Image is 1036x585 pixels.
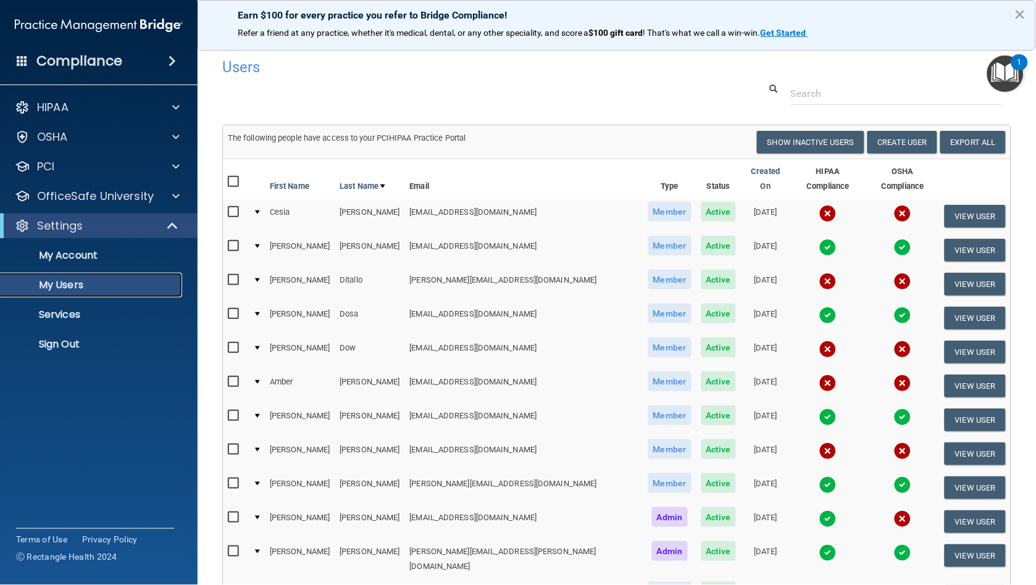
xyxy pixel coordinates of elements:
td: [PERSON_NAME] [335,199,404,233]
td: [EMAIL_ADDRESS][DOMAIN_NAME] [405,199,643,233]
p: Sign Out [8,338,177,351]
td: [DATE] [741,403,790,437]
td: [PERSON_NAME] [335,505,404,539]
span: Member [648,473,691,493]
span: Member [648,270,691,289]
img: tick.e7d51cea.svg [819,510,837,528]
th: Email [405,159,643,199]
td: [PERSON_NAME] [335,437,404,471]
span: Active [701,439,737,459]
a: PCI [15,159,180,174]
span: The following people have access to your PCIHIPAA Practice Portal [228,133,466,143]
td: [DATE] [741,505,790,539]
img: tick.e7d51cea.svg [894,476,911,494]
button: View User [945,476,1006,499]
td: [PERSON_NAME] [265,403,335,437]
span: Admin [652,507,688,527]
td: [EMAIL_ADDRESS][DOMAIN_NAME] [405,369,643,403]
img: cross.ca9f0e7f.svg [894,510,911,528]
img: cross.ca9f0e7f.svg [819,273,837,290]
td: [EMAIL_ADDRESS][DOMAIN_NAME] [405,437,643,471]
td: [PERSON_NAME] [265,437,335,471]
span: Member [648,236,691,255]
button: View User [945,375,1006,397]
img: tick.e7d51cea.svg [894,239,911,256]
img: tick.e7d51cea.svg [894,307,911,324]
a: Export All [940,131,1006,154]
td: Dow [335,335,404,369]
img: tick.e7d51cea.svg [819,476,837,494]
span: Admin [652,541,688,561]
td: [PERSON_NAME] [335,471,404,505]
button: View User [945,409,1006,431]
a: Created On [746,164,785,194]
td: [DATE] [741,369,790,403]
td: [PERSON_NAME][EMAIL_ADDRESS][DOMAIN_NAME] [405,471,643,505]
img: cross.ca9f0e7f.svg [819,341,837,358]
h4: Users [222,59,675,75]
td: [PERSON_NAME] [265,539,335,579]
img: tick.e7d51cea.svg [819,409,837,426]
span: Active [701,236,737,255]
td: Dosa [335,301,404,335]
td: [PERSON_NAME] [265,505,335,539]
img: tick.e7d51cea.svg [819,239,837,256]
span: Ⓒ Rectangle Health 2024 [16,550,117,563]
p: My Users [8,279,177,291]
td: [EMAIL_ADDRESS][DOMAIN_NAME] [405,335,643,369]
td: [DATE] [741,199,790,233]
span: Member [648,439,691,459]
span: Active [701,338,737,357]
th: OSHA Compliance [866,159,940,199]
a: OSHA [15,130,180,144]
span: Active [701,270,737,289]
span: Refer a friend at any practice, whether it's medical, dental, or any other speciality, and score a [238,28,589,38]
span: Active [701,202,737,222]
td: [PERSON_NAME] [265,471,335,505]
img: tick.e7d51cea.svg [819,544,837,562]
span: Active [701,541,737,561]
td: [EMAIL_ADDRESS][DOMAIN_NAME] [405,403,643,437]
td: [PERSON_NAME] [265,233,335,267]
td: [PERSON_NAME] [265,267,335,301]
span: Member [648,405,691,425]
img: cross.ca9f0e7f.svg [819,442,837,460]
button: View User [945,205,1006,228]
p: OfficeSafe University [37,189,154,204]
p: Services [8,309,177,321]
span: Member [648,304,691,323]
th: Type [643,159,696,199]
img: cross.ca9f0e7f.svg [819,375,837,392]
td: [PERSON_NAME] [265,301,335,335]
button: View User [945,307,1006,330]
p: OSHA [37,130,68,144]
p: PCI [37,159,54,174]
input: Search [791,82,1002,105]
span: Active [701,405,737,425]
button: View User [945,239,1006,262]
h4: Compliance [36,52,122,70]
a: HIPAA [15,100,180,115]
button: View User [945,510,1006,533]
button: View User [945,544,1006,567]
a: Terms of Use [16,533,67,546]
a: Privacy Policy [82,533,138,546]
td: [EMAIL_ADDRESS][DOMAIN_NAME] [405,301,643,335]
button: Open Resource Center, 1 new notification [987,56,1024,92]
td: [DATE] [741,437,790,471]
strong: $100 gift card [589,28,643,38]
th: Status [696,159,741,199]
td: [DATE] [741,267,790,301]
td: [DATE] [741,539,790,579]
td: Amber [265,369,335,403]
button: View User [945,442,1006,465]
span: Active [701,371,737,391]
p: Earn $100 for every practice you refer to Bridge Compliance! [238,9,996,21]
span: Member [648,338,691,357]
td: [PERSON_NAME][EMAIL_ADDRESS][PERSON_NAME][DOMAIN_NAME] [405,539,643,579]
span: ! That's what we call a win-win. [643,28,761,38]
td: [PERSON_NAME] [335,539,404,579]
td: [DATE] [741,233,790,267]
div: 1 [1017,62,1022,78]
td: [EMAIL_ADDRESS][DOMAIN_NAME] [405,233,643,267]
